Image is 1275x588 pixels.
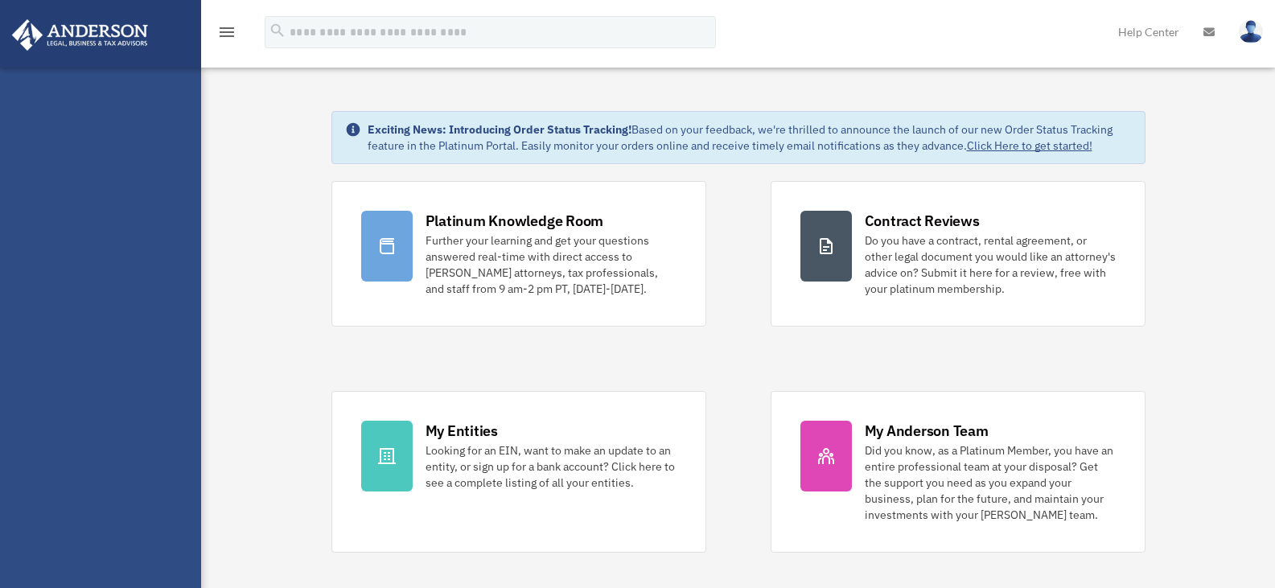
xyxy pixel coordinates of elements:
[331,391,706,553] a: My Entities Looking for an EIN, want to make an update to an entity, or sign up for a bank accoun...
[426,211,604,231] div: Platinum Knowledge Room
[865,421,989,441] div: My Anderson Team
[331,181,706,327] a: Platinum Knowledge Room Further your learning and get your questions answered real-time with dire...
[426,442,677,491] div: Looking for an EIN, want to make an update to an entity, or sign up for a bank account? Click her...
[771,181,1145,327] a: Contract Reviews Do you have a contract, rental agreement, or other legal document you would like...
[1239,20,1263,43] img: User Pic
[967,138,1092,153] a: Click Here to get started!
[217,28,236,42] a: menu
[368,121,1132,154] div: Based on your feedback, we're thrilled to announce the launch of our new Order Status Tracking fe...
[426,421,498,441] div: My Entities
[7,19,153,51] img: Anderson Advisors Platinum Portal
[426,232,677,297] div: Further your learning and get your questions answered real-time with direct access to [PERSON_NAM...
[771,391,1145,553] a: My Anderson Team Did you know, as a Platinum Member, you have an entire professional team at your...
[865,232,1116,297] div: Do you have a contract, rental agreement, or other legal document you would like an attorney's ad...
[368,122,631,137] strong: Exciting News: Introducing Order Status Tracking!
[217,23,236,42] i: menu
[865,442,1116,523] div: Did you know, as a Platinum Member, you have an entire professional team at your disposal? Get th...
[865,211,980,231] div: Contract Reviews
[269,22,286,39] i: search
